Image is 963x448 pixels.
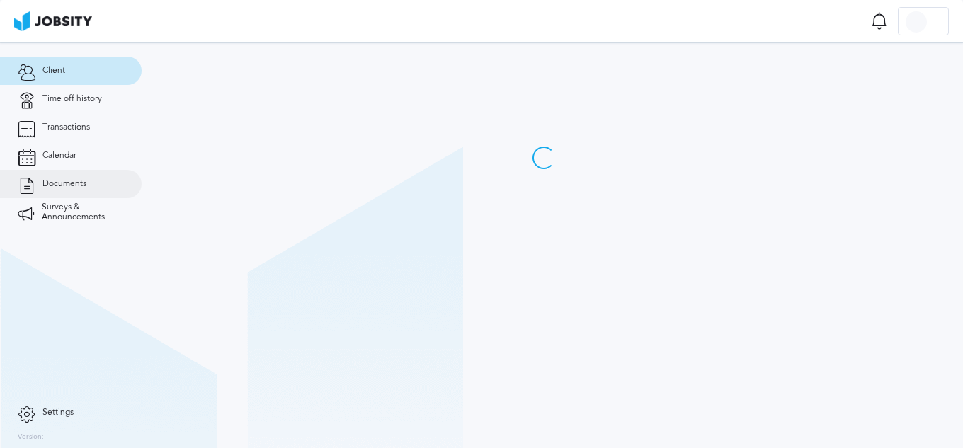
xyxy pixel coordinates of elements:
[42,94,102,104] span: Time off history
[42,151,76,161] span: Calendar
[14,11,92,31] img: ab4bad089aa723f57921c736e9817d99.png
[42,122,90,132] span: Transactions
[42,66,65,76] span: Client
[42,179,86,189] span: Documents
[42,202,124,222] span: Surveys & Announcements
[42,408,74,418] span: Settings
[18,433,44,442] label: Version:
